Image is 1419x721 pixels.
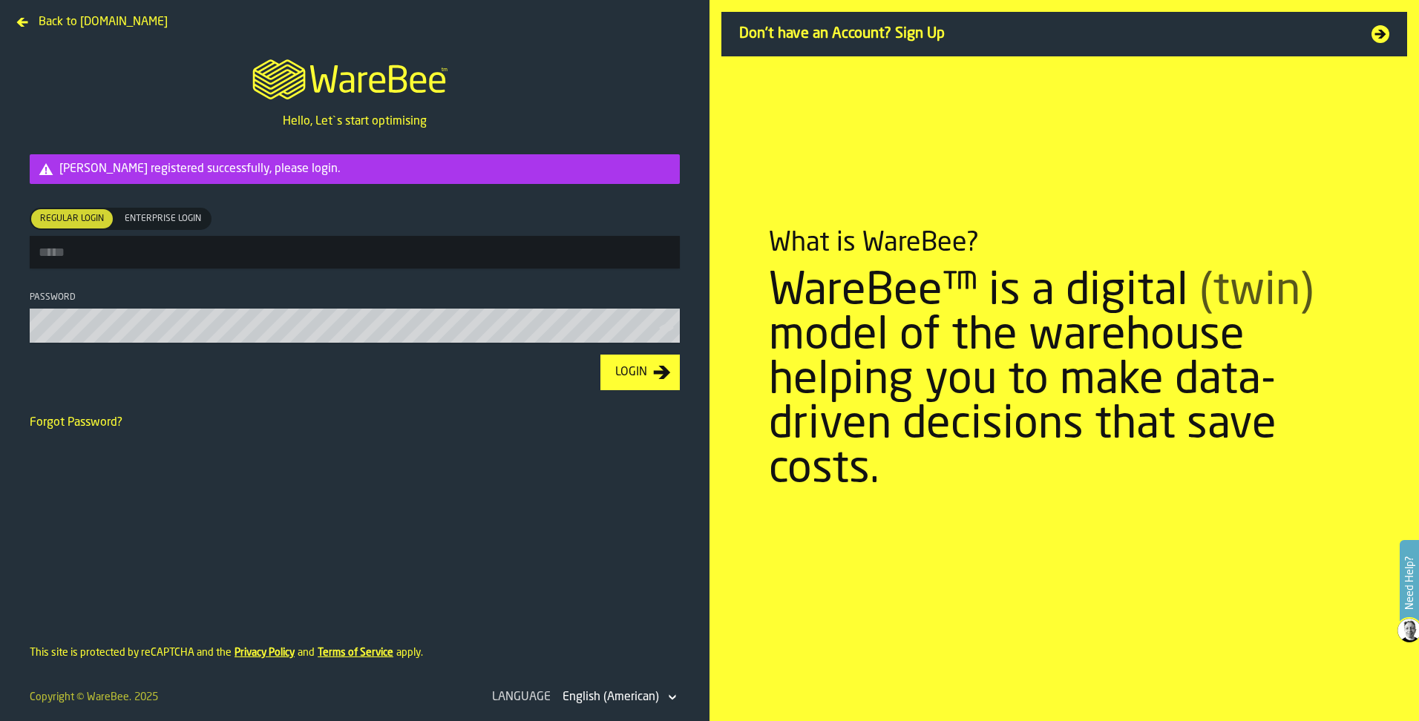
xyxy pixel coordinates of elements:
[489,688,554,706] div: Language
[30,292,680,343] label: button-toolbar-Password
[114,208,212,230] label: button-switch-multi-Enterprise Login
[119,212,207,225] span: Enterprise Login
[721,12,1407,56] a: Don't have an Account? Sign Up
[30,692,84,702] span: Copyright ©
[239,42,470,113] a: logo-header
[739,24,1354,45] span: Don't have an Account? Sign Up
[769,270,1360,493] div: WareBee™ is a digital model of the warehouse helping you to make data-driven decisions that save ...
[30,154,680,184] div: alert-Kelii Reynolds registered successfully, please login.
[489,685,680,709] div: LanguageDropdownMenuValue-en-US
[318,648,393,658] a: Terms of Service
[134,692,158,702] span: 2025
[30,292,680,303] div: Password
[59,160,674,178] div: [PERSON_NAME] registered successfully, please login.
[30,417,122,429] a: Forgot Password?
[12,12,174,24] a: Back to [DOMAIN_NAME]
[563,688,659,706] div: DropdownMenuValue-en-US
[600,355,680,390] button: button-Login
[283,113,427,131] p: Hello, Let`s start optimising
[235,648,295,658] a: Privacy Policy
[87,692,131,702] a: WareBee.
[769,228,979,258] div: What is WareBee?
[116,209,210,228] div: thumb
[659,320,677,335] button: button-toolbar-Password
[30,236,680,269] input: button-toolbar-[object Object]
[1401,541,1418,625] label: Need Help?
[609,363,653,381] div: Login
[30,309,680,343] input: button-toolbar-Password
[34,212,110,225] span: Regular Login
[30,208,680,269] label: button-toolbar-[object Object]
[1199,270,1314,315] span: (twin)
[39,13,168,31] span: Back to [DOMAIN_NAME]
[30,208,114,230] label: button-switch-multi-Regular Login
[31,209,113,228] div: thumb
